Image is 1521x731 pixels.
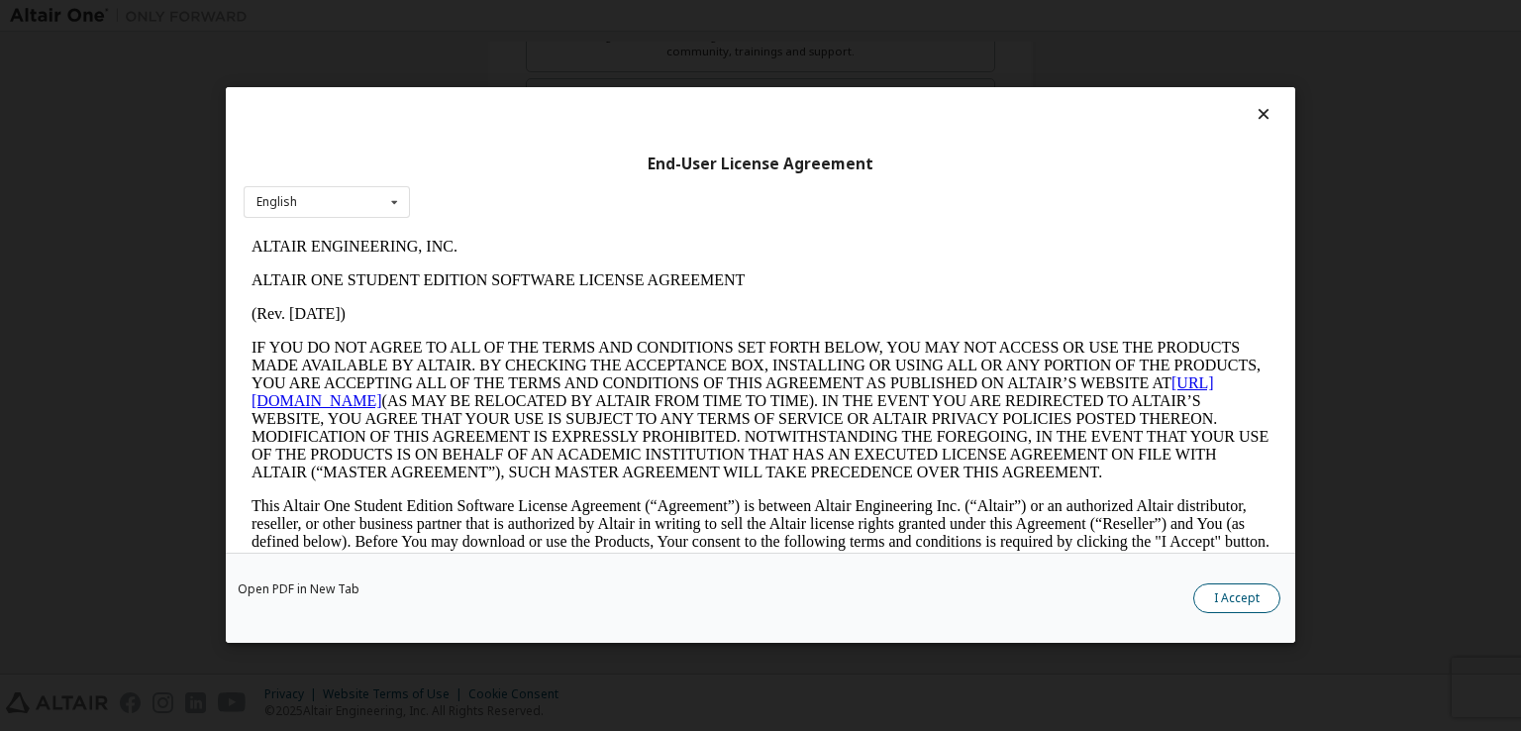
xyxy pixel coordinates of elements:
[8,42,1026,59] p: ALTAIR ONE STUDENT EDITION SOFTWARE LICENSE AGREEMENT
[256,196,297,208] div: English
[8,267,1026,339] p: This Altair One Student Edition Software License Agreement (“Agreement”) is between Altair Engine...
[1193,584,1280,614] button: I Accept
[238,584,359,596] a: Open PDF in New Tab
[8,8,1026,26] p: ALTAIR ENGINEERING, INC.
[8,109,1026,252] p: IF YOU DO NOT AGREE TO ALL OF THE TERMS AND CONDITIONS SET FORTH BELOW, YOU MAY NOT ACCESS OR USE...
[8,75,1026,93] p: (Rev. [DATE])
[244,155,1277,174] div: End-User License Agreement
[8,145,970,179] a: [URL][DOMAIN_NAME]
